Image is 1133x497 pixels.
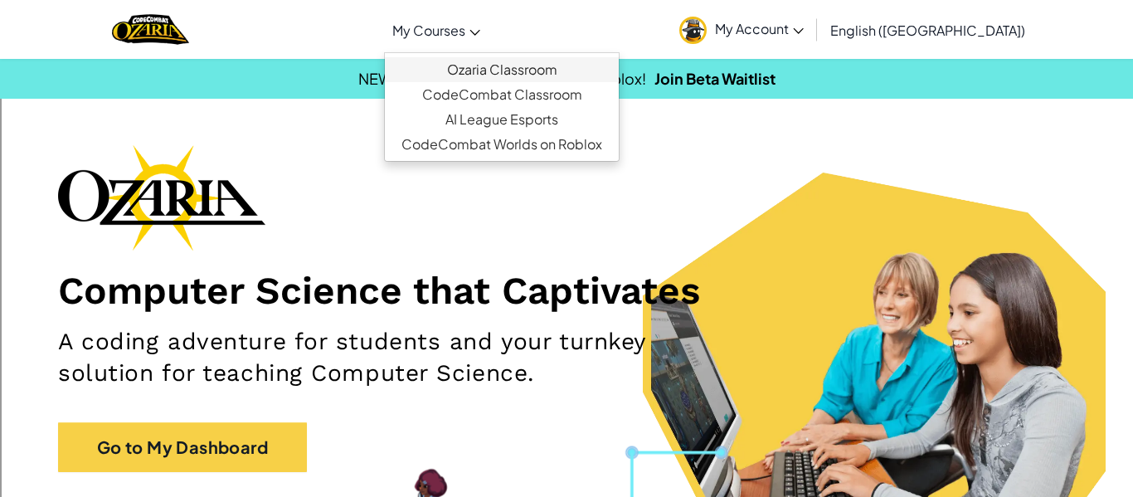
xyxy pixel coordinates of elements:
[385,132,619,157] a: CodeCombat Worlds on Roblox
[58,144,265,251] img: Ozaria branding logo
[112,12,189,46] img: Home
[385,57,619,82] a: Ozaria Classroom
[7,7,1126,22] div: Sort A > Z
[679,17,707,44] img: avatar
[654,69,776,88] a: Join Beta Waitlist
[7,22,1126,37] div: Sort New > Old
[7,66,1126,81] div: Options
[384,7,489,52] a: My Courses
[7,37,1126,51] div: Move To ...
[7,81,1126,96] div: Sign out
[392,22,465,39] span: My Courses
[58,422,307,472] a: Go to My Dashboard
[112,12,189,46] a: Ozaria by CodeCombat logo
[58,326,739,389] h2: A coding adventure for students and your turnkey solution for teaching Computer Science.
[58,267,1075,314] h1: Computer Science that Captivates
[385,107,619,132] a: AI League Esports
[822,7,1033,52] a: English ([GEOGRAPHIC_DATA])
[830,22,1025,39] span: English ([GEOGRAPHIC_DATA])
[7,96,1126,111] div: Rename
[385,82,619,107] a: CodeCombat Classroom
[7,51,1126,66] div: Delete
[671,3,812,56] a: My Account
[358,69,646,88] span: NEW! Learn to code while playing Roblox!
[715,20,804,37] span: My Account
[7,111,1126,126] div: Move To ...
